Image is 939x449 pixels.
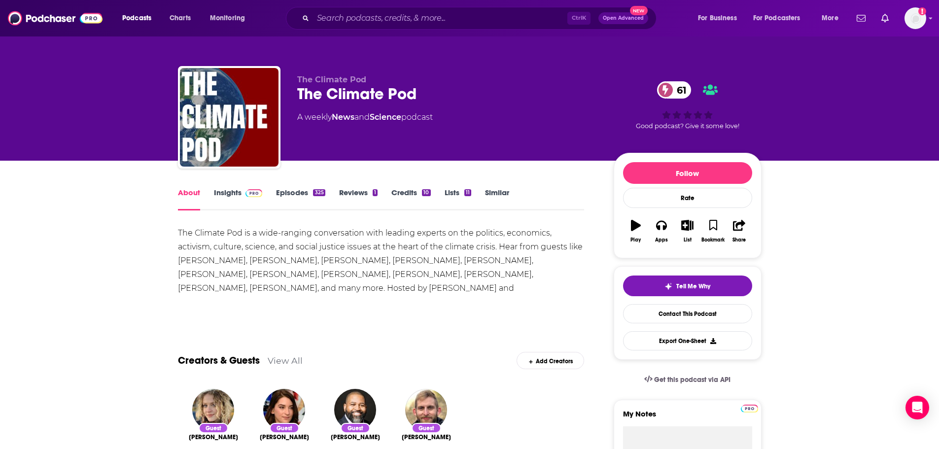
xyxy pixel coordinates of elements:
[664,282,672,290] img: tell me why sparkle
[445,188,471,210] a: Lists11
[701,237,725,243] div: Bookmark
[726,213,752,249] button: Share
[334,389,376,431] img: Jamil Smith
[297,75,366,84] span: The Climate Pod
[8,9,103,28] img: Podchaser - Follow, Share and Rate Podcasts
[189,433,238,441] a: Emily Atkin
[295,7,666,30] div: Search podcasts, credits, & more...
[649,213,674,249] button: Apps
[623,304,752,323] a: Contact This Podcast
[354,112,370,122] span: and
[741,405,758,413] img: Podchaser Pro
[698,11,737,25] span: For Business
[313,189,325,196] div: 325
[214,188,263,210] a: InsightsPodchaser Pro
[331,433,380,441] span: [PERSON_NAME]
[260,433,309,441] span: [PERSON_NAME]
[877,10,893,27] a: Show notifications dropdown
[815,10,851,26] button: open menu
[822,11,838,25] span: More
[657,81,692,99] a: 61
[667,81,692,99] span: 61
[623,188,752,208] div: Rate
[623,213,649,249] button: Play
[691,10,749,26] button: open menu
[122,11,151,25] span: Podcasts
[636,122,739,130] span: Good podcast? Give it some love!
[464,189,471,196] div: 11
[630,237,641,243] div: Play
[623,162,752,184] button: Follow
[199,423,228,433] div: Guest
[412,423,441,433] div: Guest
[180,68,278,167] img: The Climate Pod
[210,11,245,25] span: Monitoring
[676,282,710,290] span: Tell Me Why
[270,423,299,433] div: Guest
[268,355,303,366] a: View All
[313,10,567,26] input: Search podcasts, credits, & more...
[297,111,433,123] div: A weekly podcast
[402,433,451,441] span: [PERSON_NAME]
[178,354,260,367] a: Creators & Guests
[741,403,758,413] a: Pro website
[189,433,238,441] span: [PERSON_NAME]
[192,389,234,431] img: Emily Atkin
[332,112,354,122] a: News
[904,7,926,29] span: Logged in as lexiemichel
[732,237,746,243] div: Share
[170,11,191,25] span: Charts
[614,75,762,136] div: 61Good podcast? Give it some love!
[391,188,430,210] a: Credits10
[623,331,752,350] button: Export One-Sheet
[904,7,926,29] img: User Profile
[853,10,869,27] a: Show notifications dropdown
[684,237,692,243] div: List
[630,6,648,15] span: New
[485,188,509,210] a: Similar
[623,276,752,296] button: tell me why sparkleTell Me Why
[905,396,929,419] div: Open Intercom Messenger
[341,423,370,433] div: Guest
[263,389,305,431] img: Rebecca Leber
[276,188,325,210] a: Episodes325
[178,226,585,309] div: The Climate Pod is a wide-ranging conversation with leading experts on the politics, economics, a...
[203,10,258,26] button: open menu
[339,188,378,210] a: Reviews1
[747,10,815,26] button: open menu
[405,389,447,431] img: Robinson Meyer
[245,189,263,197] img: Podchaser Pro
[517,352,584,369] div: Add Creators
[163,10,197,26] a: Charts
[260,433,309,441] a: Rebecca Leber
[918,7,926,15] svg: Add a profile image
[402,433,451,441] a: Robinson Meyer
[178,188,200,210] a: About
[373,189,378,196] div: 1
[370,112,401,122] a: Science
[422,189,430,196] div: 10
[603,16,644,21] span: Open Advanced
[567,12,591,25] span: Ctrl K
[753,11,800,25] span: For Podcasters
[115,10,164,26] button: open menu
[655,237,668,243] div: Apps
[904,7,926,29] button: Show profile menu
[654,376,730,384] span: Get this podcast via API
[700,213,726,249] button: Bookmark
[623,409,752,426] label: My Notes
[598,12,648,24] button: Open AdvancedNew
[331,433,380,441] a: Jamil Smith
[636,368,739,392] a: Get this podcast via API
[674,213,700,249] button: List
